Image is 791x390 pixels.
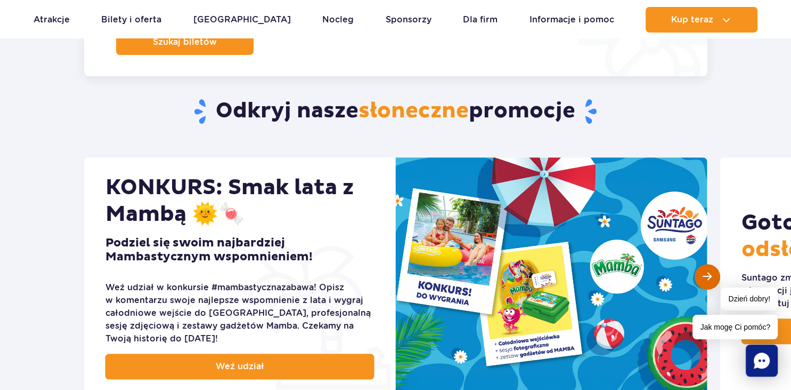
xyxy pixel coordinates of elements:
a: Informacje i pomoc [529,7,614,33]
span: Dzień dobry! [721,288,778,311]
a: Dla firm [463,7,498,33]
div: Następny slajd [695,264,720,290]
a: Bilety i oferta [101,7,161,33]
a: Nocleg [322,7,354,33]
button: Kup teraz [646,7,757,33]
a: Sponsorzy [386,7,431,33]
span: Kup teraz [671,15,713,25]
span: słoneczne [358,98,469,124]
h2: KONKURS: Smak lata z Mambą 🌞🍬 [105,174,374,228]
span: Szukaj biletów [153,37,217,47]
button: Szukaj biletów [116,29,254,55]
h2: Odkryj nasze promocje [84,98,707,125]
span: Jak mogę Ci pomóc? [692,315,778,339]
a: [GEOGRAPHIC_DATA] [193,7,291,33]
h3: Podziel się swoim najbardziej Mambastycznym wspomnieniem! [105,236,374,264]
a: Atrakcje [34,7,70,33]
div: Chat [746,345,778,377]
div: Weź udział w konkursie #mambastycznazabawa! Opisz w komentarzu swoje najlepsze wspomnienie z lata... [105,281,374,345]
span: Weź udział [216,360,264,373]
a: Weź udział [105,354,374,379]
